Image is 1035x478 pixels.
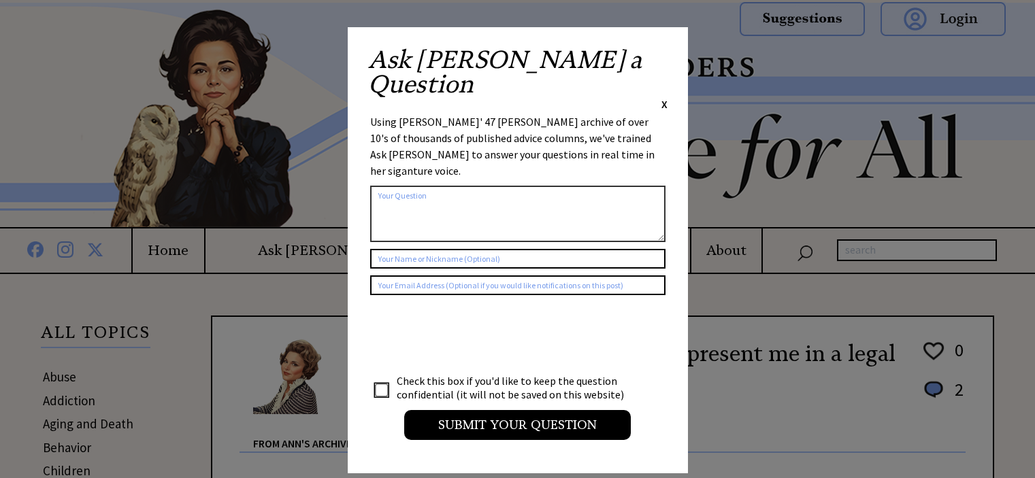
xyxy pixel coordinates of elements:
[404,410,631,440] input: Submit your Question
[370,309,577,362] iframe: reCAPTCHA
[661,97,668,111] span: X
[370,249,666,269] input: Your Name or Nickname (Optional)
[368,48,668,97] h2: Ask [PERSON_NAME] a Question
[396,373,637,402] td: Check this box if you'd like to keep the question confidential (it will not be saved on this webs...
[370,114,666,179] div: Using [PERSON_NAME]' 47 [PERSON_NAME] archive of over 10's of thousands of published advice colum...
[370,275,666,295] input: Your Email Address (Optional if you would like notifications on this post)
